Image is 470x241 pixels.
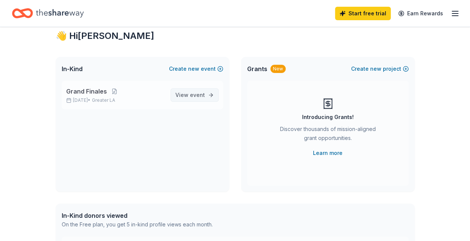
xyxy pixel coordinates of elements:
div: 👋 Hi [PERSON_NAME] [56,30,415,42]
div: Discover thousands of mission-aligned grant opportunities. [277,125,379,146]
span: new [188,64,199,73]
a: Earn Rewards [394,7,448,20]
div: On the Free plan, you get 5 in-kind profile views each month. [62,220,213,229]
a: Start free trial [335,7,391,20]
a: View event [171,88,219,102]
span: View [175,91,205,100]
div: New [270,65,286,73]
div: Introducing Grants! [302,113,354,122]
span: In-Kind [62,64,83,73]
span: Grand Finales [66,87,107,96]
span: event [190,92,205,98]
span: Greater LA [92,97,115,103]
button: Createnewevent [169,64,223,73]
a: Learn more [313,149,342,158]
p: [DATE] • [66,97,165,103]
span: new [370,64,381,73]
a: Home [12,4,84,22]
button: Createnewproject [351,64,409,73]
div: In-Kind donors viewed [62,211,213,220]
span: Grants [247,64,267,73]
